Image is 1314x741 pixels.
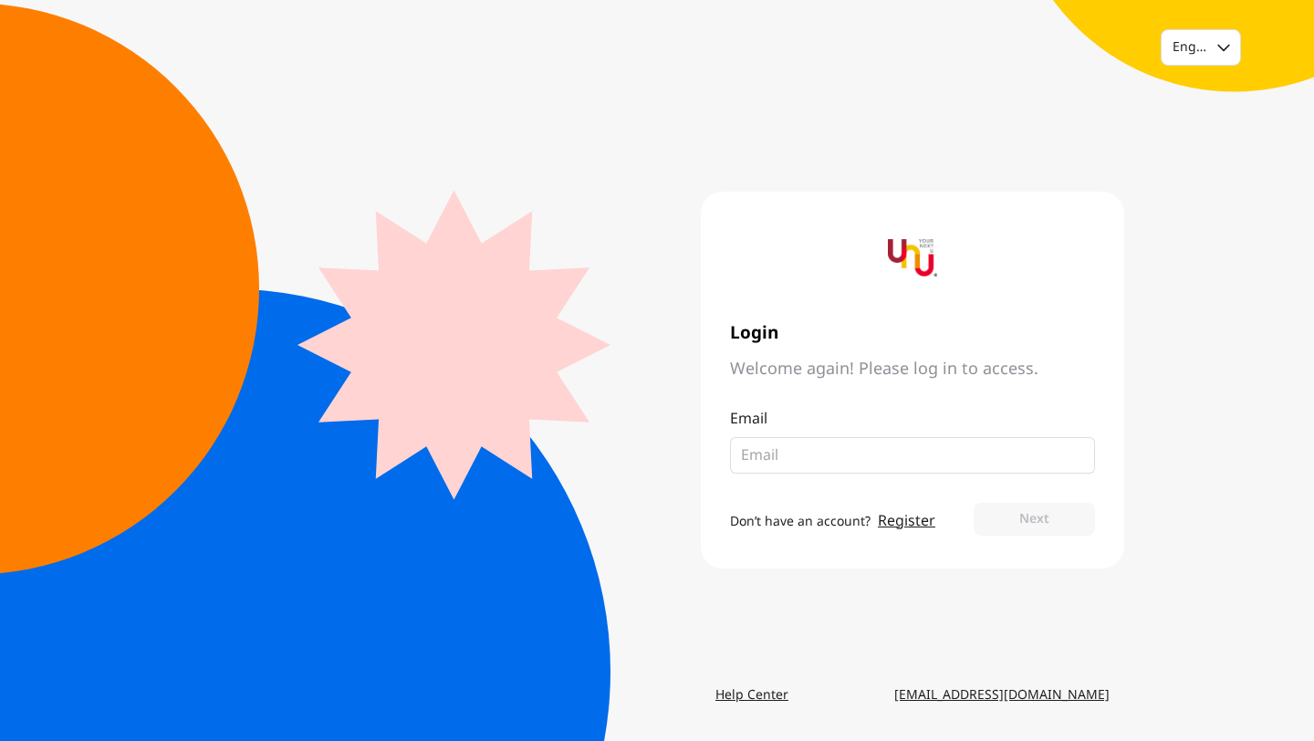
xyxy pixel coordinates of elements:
span: Don’t have an account? [730,512,871,531]
div: English [1173,38,1206,57]
span: Welcome again! Please log in to access. [730,359,1095,381]
a: Register [878,510,935,532]
img: yournextu-logo-vertical-compact-v2.png [888,234,937,283]
a: [EMAIL_ADDRESS][DOMAIN_NAME] [880,679,1124,712]
a: Help Center [701,679,803,712]
p: Email [730,408,1095,430]
input: Email [741,444,1069,466]
span: Login [730,323,1095,344]
button: Next [974,503,1095,536]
